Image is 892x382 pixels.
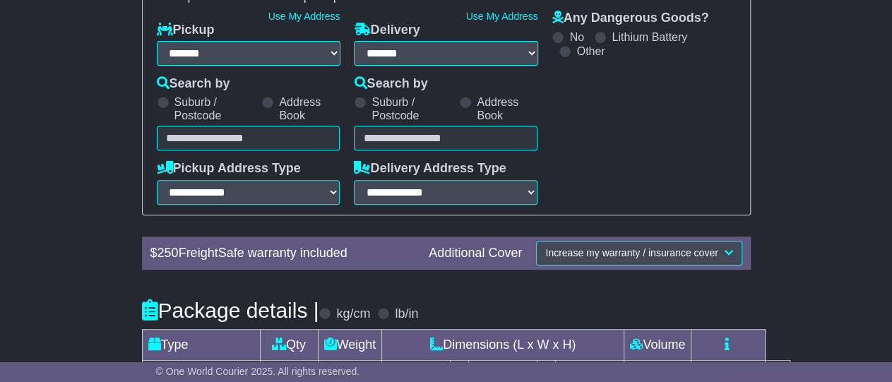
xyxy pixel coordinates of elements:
[382,330,624,361] td: Dimensions (L x W x H)
[422,246,529,261] div: Additional Cover
[174,95,255,122] label: Suburb / Postcode
[157,161,301,177] label: Pickup Address Type
[336,306,370,322] label: kg/cm
[354,23,420,38] label: Delivery
[157,23,215,38] label: Pickup
[552,11,708,26] label: Any Dangerous Goods?
[576,44,605,58] label: Other
[612,30,687,44] label: Lithium Battery
[536,241,742,265] button: Increase my warranty / insurance cover
[466,11,538,22] a: Use My Address
[157,246,179,260] span: 250
[279,95,340,122] label: Address Book
[624,330,691,361] td: Volume
[477,95,537,122] label: Address Book
[354,161,506,177] label: Delivery Address Type
[569,30,583,44] label: No
[142,299,319,322] h4: Package details |
[395,306,418,322] label: lb/in
[260,330,318,361] td: Qty
[354,76,427,92] label: Search by
[142,330,260,361] td: Type
[156,366,360,377] span: © One World Courier 2025. All rights reserved.
[268,11,340,22] a: Use My Address
[318,330,382,361] td: Weight
[545,247,718,258] span: Increase my warranty / insurance cover
[143,246,422,261] div: $ FreightSafe warranty included
[157,76,230,92] label: Search by
[371,95,452,122] label: Suburb / Postcode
